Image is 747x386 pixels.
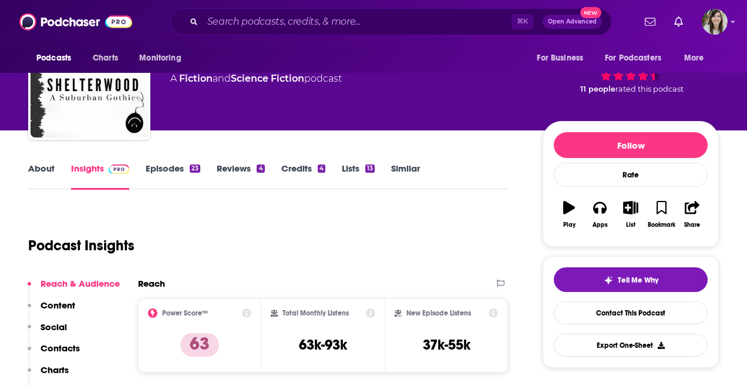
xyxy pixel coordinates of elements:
button: Social [28,321,67,343]
div: Bookmark [648,221,675,229]
div: A podcast [170,72,342,86]
button: open menu [28,47,86,69]
h3: 63k-93k [299,336,347,354]
span: Logged in as devinandrade [702,9,728,35]
img: Podchaser - Follow, Share and Rate Podcasts [19,11,132,33]
span: Open Advanced [548,19,597,25]
button: Bookmark [646,193,677,236]
a: Episodes23 [146,163,200,190]
img: Podchaser Pro [109,165,129,174]
button: open menu [529,47,598,69]
div: Share [684,221,700,229]
a: Show notifications dropdown [640,12,660,32]
a: Show notifications dropdown [669,12,688,32]
span: Monitoring [139,50,181,66]
a: Similar [391,163,420,190]
span: More [684,50,704,66]
a: About [28,163,55,190]
button: Reach & Audience [28,278,120,300]
button: Content [28,300,75,321]
div: 4 [257,165,264,173]
span: ⌘ K [512,14,533,29]
button: Show profile menu [702,9,728,35]
a: Reviews4 [217,163,264,190]
a: Fiction [179,73,213,84]
button: tell me why sparkleTell Me Why [554,267,708,292]
p: 63 [180,333,219,357]
span: For Business [537,50,583,66]
h2: Reach [138,278,165,289]
a: Contact This Podcast [554,301,708,324]
div: 4 [318,165,325,173]
h2: Total Monthly Listens [282,309,349,317]
button: List [615,193,646,236]
span: For Podcasters [605,50,661,66]
button: open menu [131,47,196,69]
span: Podcasts [36,50,71,66]
button: open menu [676,47,719,69]
p: Content [41,300,75,311]
button: Follow [554,132,708,158]
p: Social [41,321,67,333]
span: Tell Me Why [618,276,658,285]
span: 11 people [580,85,615,93]
img: Shelterwood [31,20,148,137]
button: Contacts [28,343,80,364]
h2: Power Score™ [162,309,208,317]
span: Charts [93,50,118,66]
span: rated this podcast [615,85,684,93]
div: Apps [593,221,608,229]
div: 23 [190,165,200,173]
button: open menu [597,47,678,69]
h1: Podcast Insights [28,237,134,254]
span: and [213,73,231,84]
button: Export One-Sheet [554,334,708,357]
a: Science Fiction [231,73,304,84]
span: New [580,7,601,18]
img: tell me why sparkle [604,276,613,285]
button: Apps [584,193,615,236]
a: Lists13 [342,163,375,190]
p: Contacts [41,343,80,354]
h2: New Episode Listens [406,309,471,317]
img: User Profile [702,9,728,35]
a: Charts [85,47,125,69]
button: Share [677,193,708,236]
h3: 37k-55k [423,336,470,354]
button: Open AdvancedNew [543,15,602,29]
div: List [626,221,635,229]
div: Search podcasts, credits, & more... [170,8,612,35]
button: Play [554,193,584,236]
div: Rate [554,163,708,187]
a: InsightsPodchaser Pro [71,163,129,190]
div: Play [563,221,576,229]
input: Search podcasts, credits, & more... [203,12,512,31]
p: Reach & Audience [41,278,120,289]
div: 13 [365,165,375,173]
button: Charts [28,364,69,386]
a: Credits4 [281,163,325,190]
p: Charts [41,364,69,375]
